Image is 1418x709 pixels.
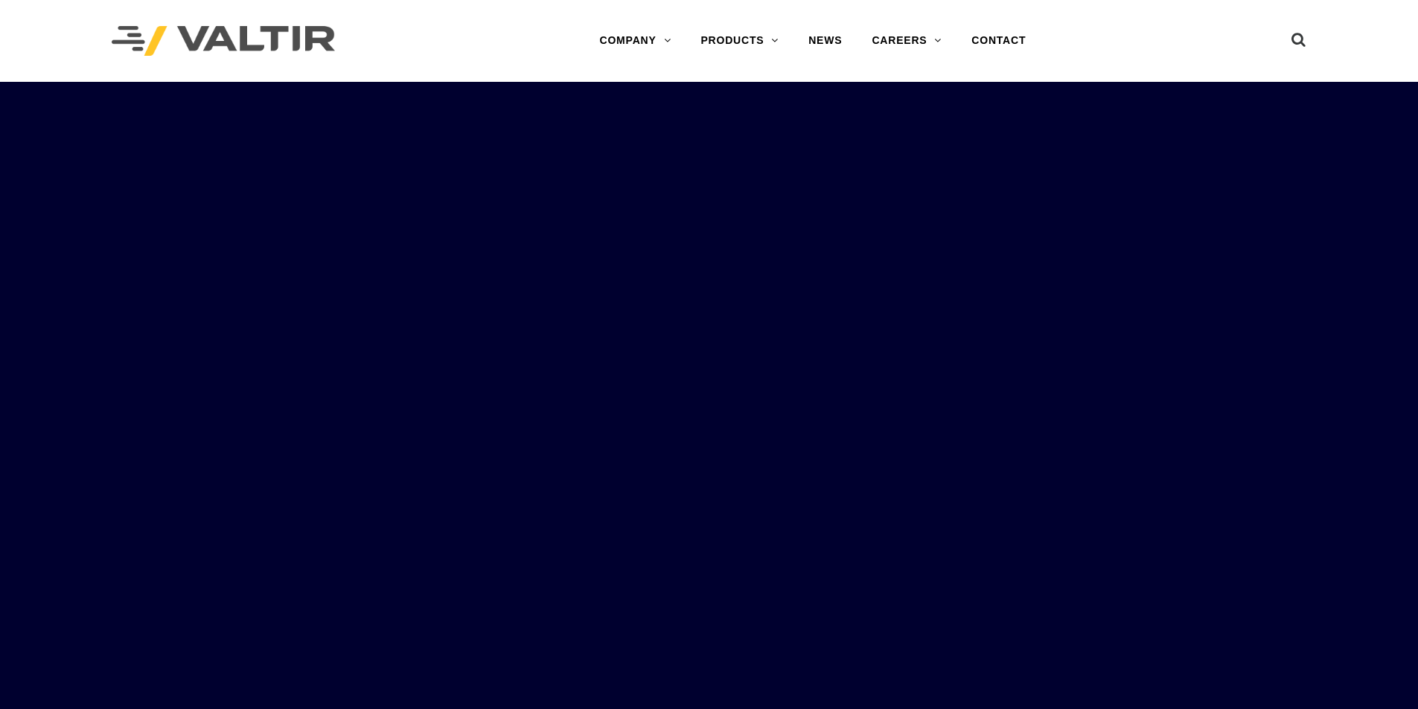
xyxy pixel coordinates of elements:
[584,26,686,56] a: COMPANY
[956,26,1041,56] a: CONTACT
[686,26,793,56] a: PRODUCTS
[857,26,956,56] a: CAREERS
[112,26,335,57] img: Valtir
[793,26,857,56] a: NEWS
